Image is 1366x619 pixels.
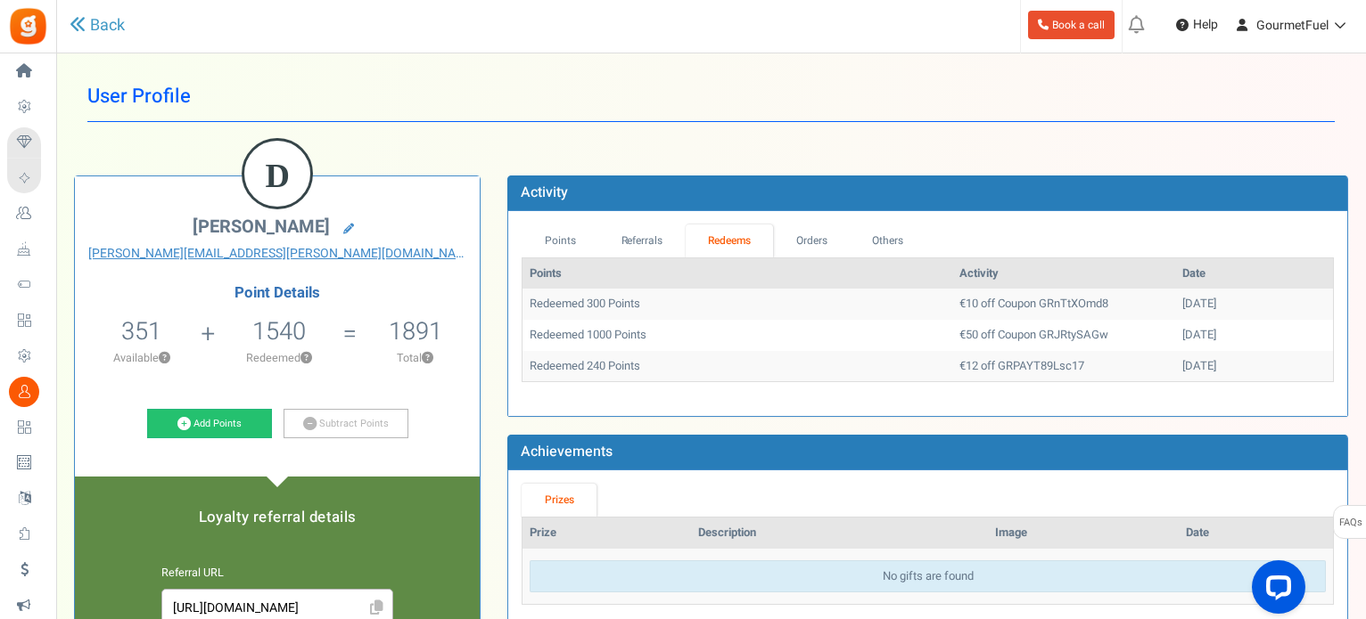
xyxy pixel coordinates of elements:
[217,350,341,366] p: Redeemed
[284,409,408,439] a: Subtract Points
[523,258,952,289] th: Points
[161,567,393,580] h6: Referral URL
[691,517,988,549] th: Description
[522,224,598,257] a: Points
[988,517,1179,549] th: Image
[147,409,272,439] a: Add Points
[952,320,1175,351] td: €50 off Coupon GRJRtySAGw
[773,224,850,257] a: Orders
[87,71,1335,122] h1: User Profile
[1338,506,1362,540] span: FAQs
[598,224,686,257] a: Referrals
[244,141,310,210] figcaption: D
[1028,11,1115,39] a: Book a call
[75,285,480,301] h4: Point Details
[1175,258,1333,289] th: Date
[521,441,613,462] b: Achievements
[422,353,433,364] button: ?
[93,509,462,525] h5: Loyalty referral details
[1189,16,1218,34] span: Help
[530,560,1326,593] div: No gifts are found
[952,351,1175,382] td: €12 off GRPAYT89Lsc17
[522,484,597,517] a: Prizes
[1256,16,1329,35] span: GourmetFuel
[523,320,952,351] td: Redeemed 1000 Points
[686,224,774,257] a: Redeems
[193,214,330,240] span: [PERSON_NAME]
[523,517,691,549] th: Prize
[121,314,161,349] span: 351
[389,318,442,345] h5: 1891
[359,350,471,366] p: Total
[8,6,48,46] img: Gratisfaction
[159,353,170,364] button: ?
[1175,320,1333,351] td: [DATE]
[84,350,199,366] p: Available
[952,258,1175,289] th: Activity
[521,182,568,203] b: Activity
[1179,517,1333,549] th: Date
[850,224,926,257] a: Others
[88,245,466,263] a: [PERSON_NAME][EMAIL_ADDRESS][PERSON_NAME][DOMAIN_NAME]
[523,289,952,320] td: Redeemed 300 Points
[252,318,306,345] h5: 1540
[1169,11,1225,39] a: Help
[1175,289,1333,320] td: [DATE]
[300,353,312,364] button: ?
[952,289,1175,320] td: €10 off Coupon GRnTtXOmd8
[523,351,952,382] td: Redeemed 240 Points
[1175,351,1333,382] td: [DATE]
